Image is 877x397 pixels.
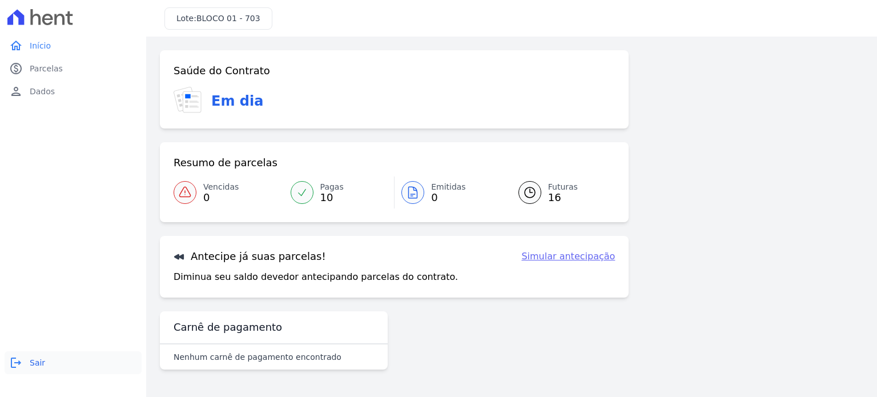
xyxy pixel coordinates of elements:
[174,250,326,263] h3: Antecipe já suas parcelas!
[548,181,578,193] span: Futuras
[9,356,23,370] i: logout
[320,181,344,193] span: Pagas
[203,193,239,202] span: 0
[5,57,142,80] a: paidParcelas
[174,270,458,284] p: Diminua seu saldo devedor antecipando parcelas do contrato.
[174,156,277,170] h3: Resumo de parcelas
[505,177,615,208] a: Futuras 16
[203,181,239,193] span: Vencidas
[5,34,142,57] a: homeInício
[174,177,284,208] a: Vencidas 0
[174,64,270,78] h3: Saúde do Contrato
[431,181,466,193] span: Emitidas
[9,39,23,53] i: home
[211,91,263,111] h3: Em dia
[174,320,282,334] h3: Carnê de pagamento
[30,40,51,51] span: Início
[30,86,55,97] span: Dados
[9,85,23,98] i: person
[174,351,341,363] p: Nenhum carnê de pagamento encontrado
[30,357,45,368] span: Sair
[196,14,260,23] span: BLOCO 01 - 703
[5,351,142,374] a: logoutSair
[30,63,63,74] span: Parcelas
[5,80,142,103] a: personDados
[521,250,615,263] a: Simular antecipação
[431,193,466,202] span: 0
[320,193,344,202] span: 10
[395,177,505,208] a: Emitidas 0
[176,13,260,25] h3: Lote:
[548,193,578,202] span: 16
[9,62,23,75] i: paid
[284,177,395,208] a: Pagas 10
